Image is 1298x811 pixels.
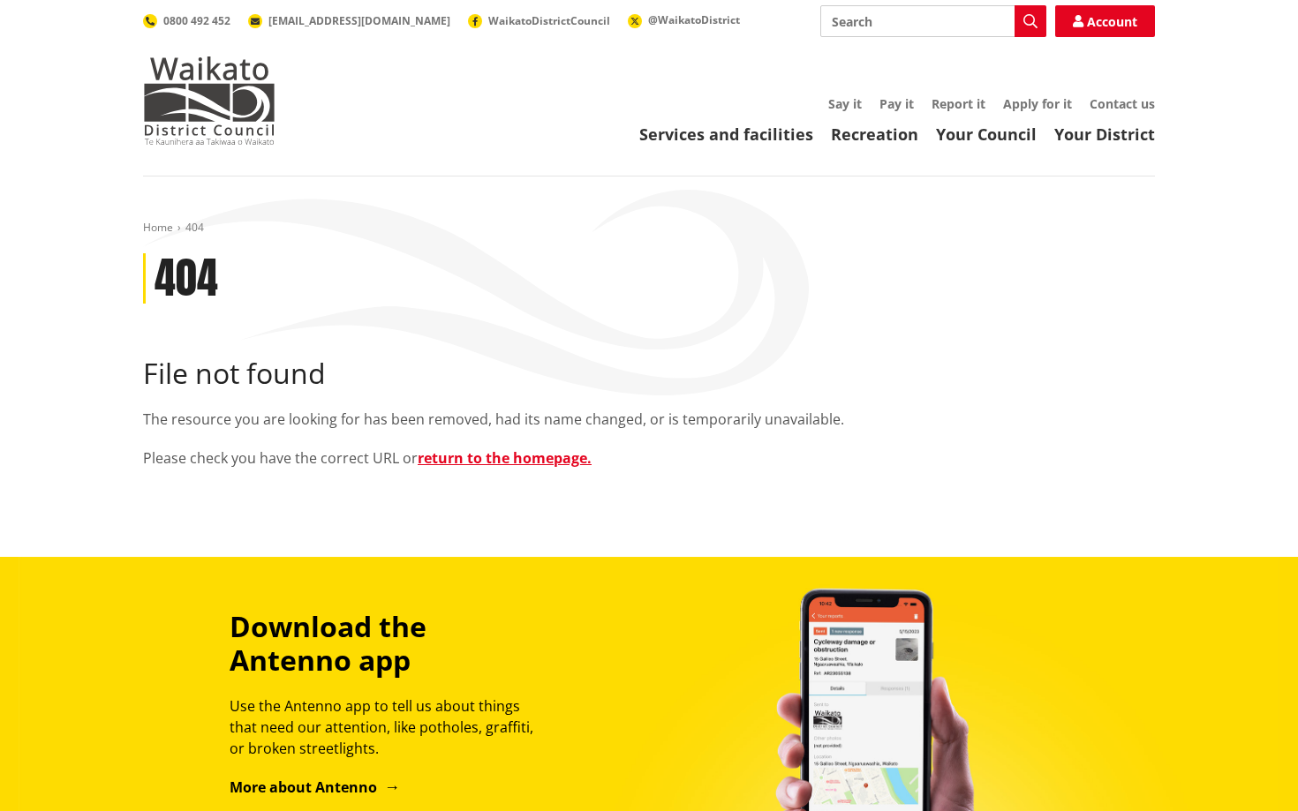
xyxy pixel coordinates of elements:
[1090,95,1155,112] a: Contact us
[831,124,918,145] a: Recreation
[143,409,1155,430] p: The resource you are looking for has been removed, had its name changed, or is temporarily unavai...
[932,95,985,112] a: Report it
[163,13,230,28] span: 0800 492 452
[230,610,549,678] h3: Download the Antenno app
[230,777,400,797] a: More about Antenno
[936,124,1037,145] a: Your Council
[628,12,740,27] a: @WaikatoDistrict
[143,220,173,235] a: Home
[418,448,592,468] a: return to the homepage.
[143,447,1155,469] p: Please check you have the correct URL or
[468,13,610,28] a: WaikatoDistrictCouncil
[230,695,549,759] p: Use the Antenno app to tell us about things that need our attention, like potholes, graffiti, or ...
[820,5,1046,37] input: Search input
[639,124,813,145] a: Services and facilities
[828,95,862,112] a: Say it
[143,357,1155,390] h2: File not found
[1054,124,1155,145] a: Your District
[185,220,204,235] span: 404
[248,13,450,28] a: [EMAIL_ADDRESS][DOMAIN_NAME]
[648,12,740,27] span: @WaikatoDistrict
[143,221,1155,236] nav: breadcrumb
[1003,95,1072,112] a: Apply for it
[143,56,275,145] img: Waikato District Council - Te Kaunihera aa Takiwaa o Waikato
[155,253,218,304] h1: 404
[268,13,450,28] span: [EMAIL_ADDRESS][DOMAIN_NAME]
[1055,5,1155,37] a: Account
[143,13,230,28] a: 0800 492 452
[488,13,610,28] span: WaikatoDistrictCouncil
[879,95,914,112] a: Pay it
